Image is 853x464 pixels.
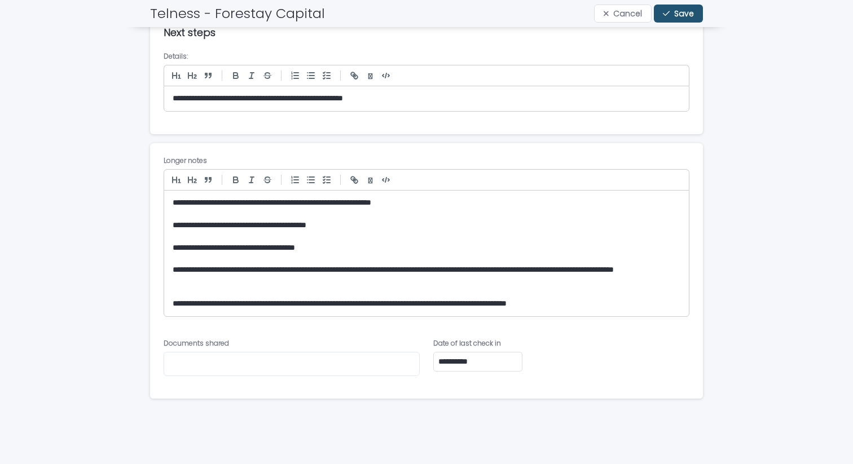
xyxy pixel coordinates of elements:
span: Details: [164,51,188,61]
button: Save [654,5,703,23]
span: Longer notes [164,156,207,165]
h2: Next steps [164,26,216,39]
span: Date of last check in [433,338,501,348]
h2: Telness - Forestay Capital [150,6,325,22]
span: Documents shared [164,338,229,348]
span: Save [674,10,694,17]
span: Cancel [613,10,642,17]
button: Cancel [594,5,652,23]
